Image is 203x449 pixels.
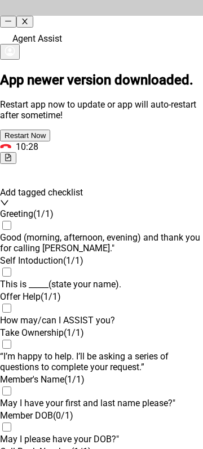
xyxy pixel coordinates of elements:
[21,17,28,25] span: close
[63,255,83,266] span: ( 1 / 1 )
[12,33,62,44] span: Agent Assist
[64,374,85,385] span: ( 1 / 1 )
[5,154,12,161] span: file-text
[5,17,12,25] span: minus
[64,327,84,338] span: ( 1 / 1 )
[5,131,46,140] span: Restart Now
[16,16,33,28] button: close
[33,208,54,219] span: ( 1 / 1 )
[41,291,61,302] span: ( 1 / 1 )
[16,141,38,152] span: 10:28
[53,410,73,421] span: ( 0 / 1 )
